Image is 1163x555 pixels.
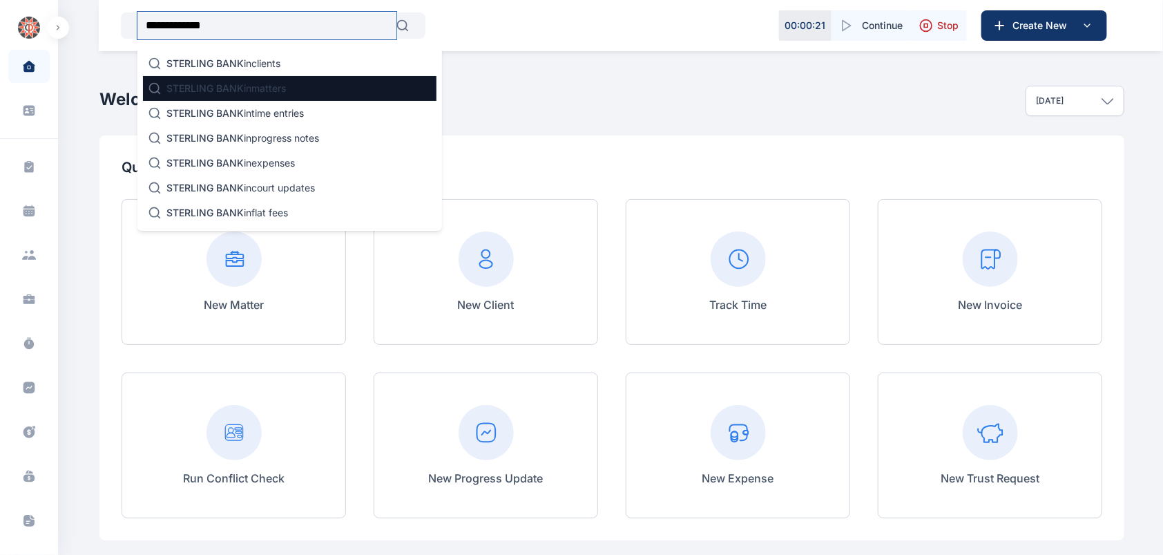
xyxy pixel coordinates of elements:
[122,158,1102,177] p: Quick Actions
[981,10,1107,41] button: Create New
[937,19,959,32] span: Stop
[911,10,967,41] button: Stop
[832,10,911,41] button: Continue
[166,57,244,69] span: STERLING BANK
[166,181,315,195] p: in court updates
[166,157,244,169] span: STERLING BANK
[166,182,244,194] span: STERLING BANK
[166,132,244,144] span: STERLING BANK
[166,107,244,119] span: STERLING BANK
[183,470,285,487] p: Run Conflict Check
[785,19,826,32] p: 00 : 00 : 21
[204,297,264,313] p: New Matter
[958,297,1022,313] p: New Invoice
[709,297,767,313] p: Track Time
[1007,19,1079,32] span: Create New
[166,82,244,94] span: STERLING BANK
[99,88,396,111] h2: Welcome, Bestman [PERSON_NAME]
[941,470,1039,487] p: New Trust Request
[166,106,304,120] p: in time entries
[458,297,515,313] p: New Client
[166,57,280,70] p: in clients
[702,470,774,487] p: New Expense
[166,206,288,220] p: in flat fees
[862,19,903,32] span: Continue
[166,207,244,218] span: STERLING BANK
[166,131,319,145] p: in progress notes
[429,470,544,487] p: New Progress Update
[1036,95,1064,106] p: [DATE]
[166,82,286,95] p: in matters
[166,156,295,170] p: in expenses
